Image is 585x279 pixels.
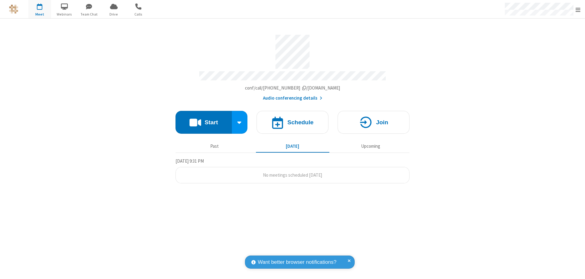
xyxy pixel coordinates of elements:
[178,140,251,152] button: Past
[338,111,409,134] button: Join
[204,119,218,125] h4: Start
[257,111,328,134] button: Schedule
[175,158,204,164] span: [DATE] 9:31 PM
[256,140,329,152] button: [DATE]
[28,12,51,17] span: Meet
[287,119,314,125] h4: Schedule
[53,12,76,17] span: Webinars
[175,30,409,102] section: Account details
[232,111,248,134] div: Start conference options
[175,157,409,184] section: Today's Meetings
[334,140,407,152] button: Upcoming
[9,5,18,14] img: QA Selenium DO NOT DELETE OR CHANGE
[127,12,150,17] span: Calls
[175,111,232,134] button: Start
[258,258,336,266] span: Want better browser notifications?
[102,12,125,17] span: Drive
[245,85,340,92] button: Copy my meeting room linkCopy my meeting room link
[78,12,101,17] span: Team Chat
[263,95,322,102] button: Audio conferencing details
[245,85,340,91] span: Copy my meeting room link
[376,119,388,125] h4: Join
[263,172,322,178] span: No meetings scheduled [DATE]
